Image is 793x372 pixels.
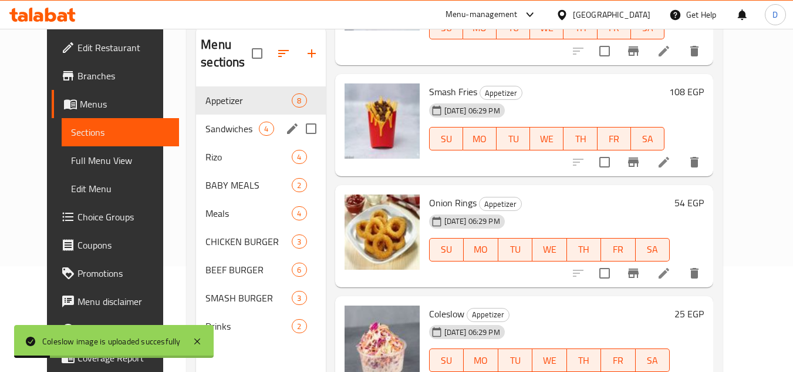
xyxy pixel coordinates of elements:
[480,197,521,211] span: Appetizer
[674,195,704,211] h6: 54 EGP
[602,19,626,36] span: FR
[196,227,325,256] div: CHICKEN BURGER3
[563,127,597,150] button: TH
[292,234,306,249] div: items
[501,130,525,148] span: TU
[292,178,306,192] div: items
[62,146,180,175] a: Full Menu View
[606,241,631,258] span: FR
[71,125,170,139] span: Sections
[535,19,559,36] span: WE
[640,352,666,369] span: SA
[602,130,626,148] span: FR
[201,36,251,71] h2: Menu sections
[568,19,592,36] span: TH
[52,259,180,287] a: Promotions
[77,351,170,365] span: Coverage Report
[537,352,562,369] span: WE
[292,263,306,277] div: items
[292,208,306,219] span: 4
[468,352,494,369] span: MO
[77,323,170,337] span: Upsell
[205,122,259,136] span: Sandwiches
[205,93,292,108] span: Appetizer
[592,150,617,175] span: Select to update
[292,321,306,332] span: 2
[205,291,292,305] span: SMASH BURGER
[598,127,631,150] button: FR
[52,203,180,231] a: Choice Groups
[440,105,505,116] span: [DATE] 06:29 PM
[196,86,325,115] div: Appetizer8
[680,259,708,287] button: delete
[345,83,420,159] img: Smash Fries
[292,95,306,106] span: 8
[71,153,170,167] span: Full Menu View
[572,352,597,369] span: TH
[269,39,298,68] span: Sort sections
[636,130,660,148] span: SA
[292,180,306,191] span: 2
[196,171,325,199] div: BABY MEALS2
[440,216,505,227] span: [DATE] 06:29 PM
[636,238,670,262] button: SA
[205,263,292,277] div: BEEF BURGER
[479,197,522,211] div: Appetizer
[468,19,492,36] span: MO
[71,182,170,196] span: Edit Menu
[292,93,306,108] div: items
[77,210,170,224] span: Choice Groups
[52,90,180,118] a: Menus
[205,178,292,192] span: BABY MEALS
[567,238,602,262] button: TH
[292,319,306,333] div: items
[772,8,778,21] span: D
[636,19,660,36] span: SA
[631,127,664,150] button: SA
[568,130,592,148] span: TH
[592,261,617,286] span: Select to update
[601,348,636,372] button: FR
[196,82,325,345] nav: Menu sections
[429,305,464,323] span: Coleslow
[434,19,458,36] span: SU
[284,120,301,138] button: edit
[62,175,180,203] a: Edit Menu
[196,143,325,171] div: Rizo4
[205,150,292,164] span: Rizo
[567,348,602,372] button: TH
[680,148,708,176] button: delete
[259,123,273,135] span: 4
[464,238,498,262] button: MO
[196,284,325,312] div: SMASH BURGER3
[42,335,181,348] div: Coleslow image is uploaded succesfully
[498,348,533,372] button: TU
[592,39,617,63] span: Select to update
[52,231,180,259] a: Coupons
[205,234,292,249] span: CHICKEN BURGER
[532,238,567,262] button: WE
[669,83,704,100] h6: 108 EGP
[52,62,180,90] a: Branches
[573,8,650,21] div: [GEOGRAPHIC_DATA]
[196,312,325,340] div: Drinks2
[292,293,306,304] span: 3
[292,264,306,276] span: 6
[657,266,671,280] a: Edit menu item
[429,194,477,212] span: Onion Rings
[468,130,492,148] span: MO
[429,238,464,262] button: SU
[52,33,180,62] a: Edit Restaurant
[52,287,180,316] a: Menu disclaimer
[657,44,671,58] a: Edit menu item
[501,19,525,36] span: TU
[601,238,636,262] button: FR
[619,148,647,176] button: Branch-specific-item
[480,86,522,100] div: Appetizer
[205,206,292,220] span: Meals
[498,238,533,262] button: TU
[245,41,269,66] span: Select all sections
[619,37,647,65] button: Branch-specific-item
